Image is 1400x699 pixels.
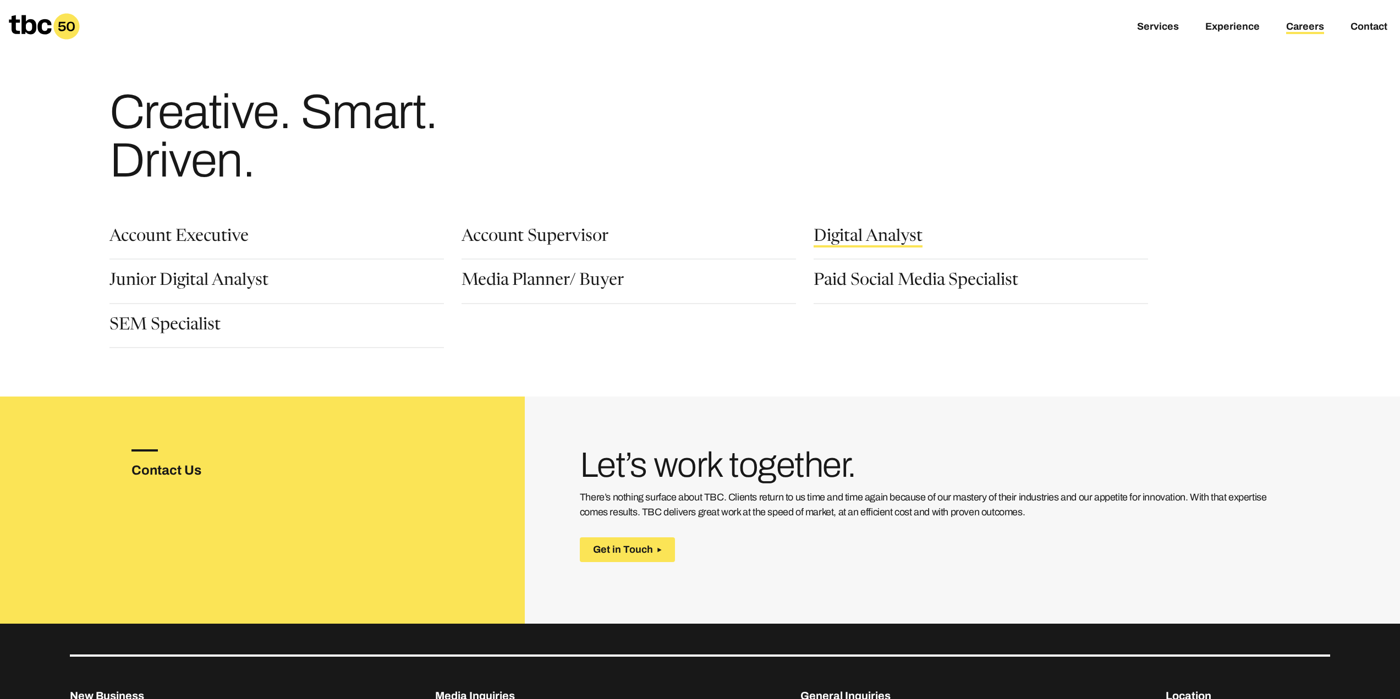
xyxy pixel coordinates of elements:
[1205,21,1260,34] a: Experience
[580,490,1291,520] p: There’s nothing surface about TBC. Clients return to us time and time again because of our master...
[814,229,923,247] a: Digital Analyst
[462,273,624,291] a: Media Planner/ Buyer
[9,13,80,40] a: Homepage
[1286,21,1324,34] a: Careers
[814,273,1018,291] a: Paid Social Media Specialist
[593,544,653,555] span: Get in Touch
[462,229,608,247] a: Account Supervisor
[131,460,237,480] h3: Contact Us
[109,317,221,336] a: SEM Specialist
[1350,21,1387,34] a: Contact
[109,229,249,247] a: Account Executive
[1137,21,1179,34] a: Services
[109,273,268,291] a: Junior Digital Analyst
[580,449,1291,481] h3: Let’s work together.
[109,88,532,185] h1: Creative. Smart. Driven.
[580,537,675,562] button: Get in Touch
